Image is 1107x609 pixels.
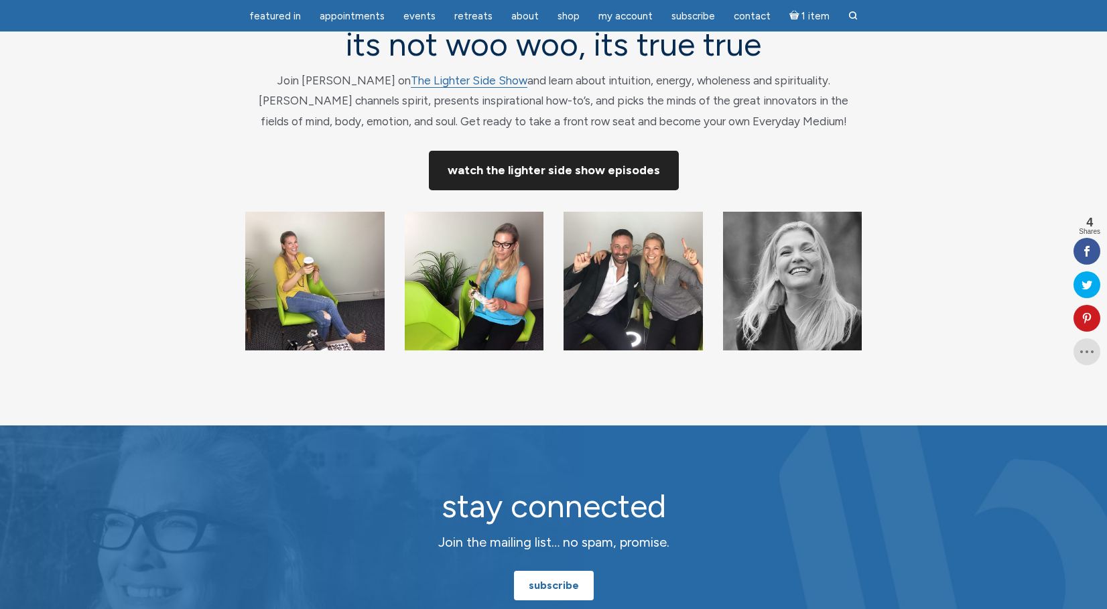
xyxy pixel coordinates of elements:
p: Join [PERSON_NAME] on and learn about intuition, energy, wholeness and spirituality. [PERSON_NAME... [245,70,862,132]
span: Subscribe [671,10,715,22]
span: featured in [249,10,301,22]
a: Watch The Lighter Side Show Episodes [429,151,679,190]
h2: its not woo woo, its true true [245,27,862,62]
span: About [511,10,539,22]
a: The Lighter Side Show [411,74,527,88]
a: Appointments [312,3,393,29]
img: Jamie Butler [405,212,544,351]
a: featured in [241,3,309,29]
a: subscribe [514,571,594,600]
h2: stay connected [316,488,791,524]
span: Shop [558,10,580,22]
p: Join the mailing list… no spam, promise. [316,532,791,553]
a: Cart1 item [781,2,838,29]
a: Retreats [446,3,501,29]
span: Contact [734,10,771,22]
img: Jamie Butler [245,212,385,351]
a: About [503,3,547,29]
a: Contact [726,3,779,29]
span: Appointments [320,10,385,22]
span: My Account [598,10,653,22]
i: Cart [789,10,802,22]
a: My Account [590,3,661,29]
span: Events [403,10,436,22]
span: Retreats [454,10,493,22]
span: 4 [1079,216,1100,228]
span: Shares [1079,228,1100,235]
a: Shop [549,3,588,29]
a: Events [395,3,444,29]
a: Subscribe [663,3,723,29]
img: Jamie Butler [564,212,703,351]
span: 1 item [801,11,830,21]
